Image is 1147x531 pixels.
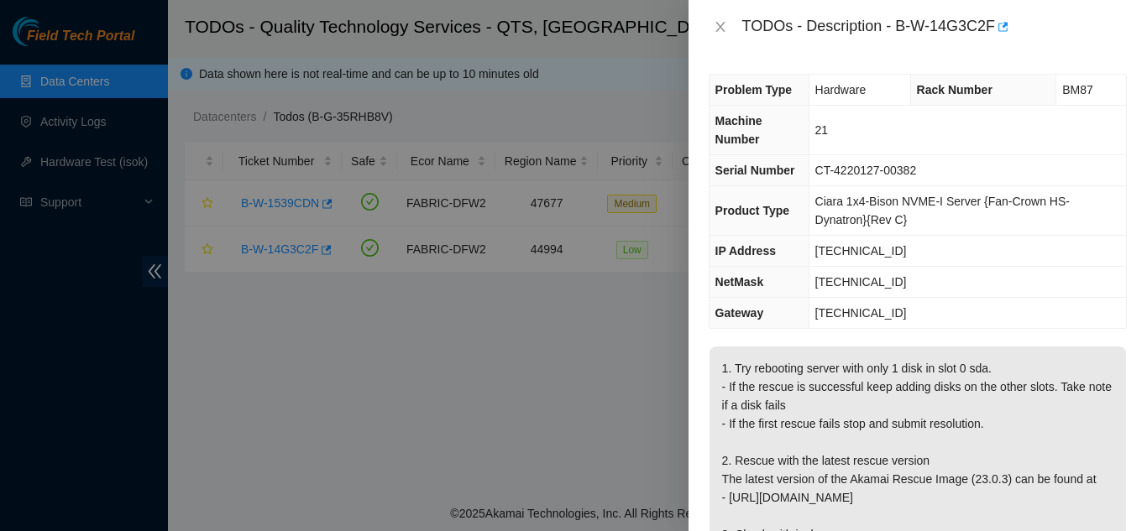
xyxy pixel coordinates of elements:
[715,204,789,217] span: Product Type
[742,13,1127,40] div: TODOs - Description - B-W-14G3C2F
[1062,83,1093,96] span: BM87
[715,306,764,320] span: Gateway
[714,20,727,34] span: close
[715,83,793,96] span: Problem Type
[715,275,764,289] span: NetMask
[715,244,776,258] span: IP Address
[815,123,829,137] span: 21
[709,19,732,35] button: Close
[917,83,992,96] span: Rack Number
[815,244,907,258] span: [TECHNICAL_ID]
[815,83,867,96] span: Hardware
[715,114,762,146] span: Machine Number
[815,306,907,320] span: [TECHNICAL_ID]
[815,275,907,289] span: [TECHNICAL_ID]
[815,195,1070,226] span: Ciara 1x4-Bison NVME-I Server {Fan-Crown HS-Dynatron}{Rev C}
[815,164,917,177] span: CT-4220127-00382
[715,164,795,177] span: Serial Number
